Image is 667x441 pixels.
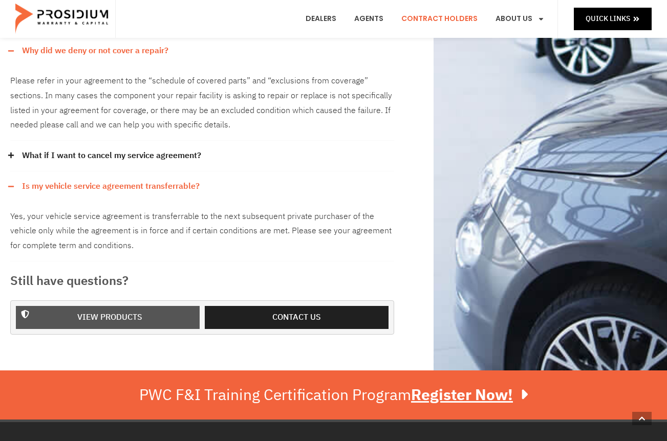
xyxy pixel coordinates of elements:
[205,306,389,329] a: Contact us
[22,148,201,163] a: What if I want to cancel my service agreement?
[10,272,394,290] h3: Still have questions?
[10,202,394,261] div: Is my vehicle service agreement transferrable?
[272,310,321,325] span: Contact us
[10,171,394,202] div: Is my vehicle service agreement transferrable?
[139,386,528,404] div: PWC F&I Training Certification Program
[16,306,200,329] a: View Products
[77,310,142,325] span: View Products
[22,179,200,194] a: Is my vehicle service agreement transferrable?
[22,43,168,58] a: Why did we deny or not cover a repair?
[586,12,630,25] span: Quick Links
[411,383,513,406] u: Register Now!
[10,66,394,141] div: Why did we deny or not cover a repair?
[10,141,394,171] div: What if I want to cancel my service agreement?
[574,8,652,30] a: Quick Links
[10,36,394,66] div: Why did we deny or not cover a repair?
